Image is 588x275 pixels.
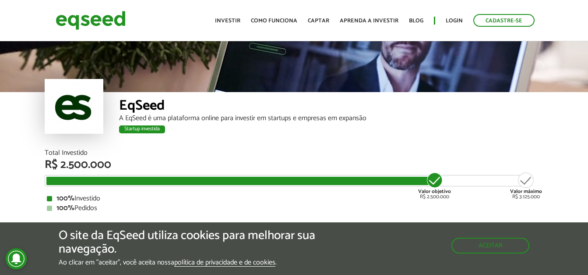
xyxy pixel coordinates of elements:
p: Ao clicar em "aceitar", você aceita nossa . [59,258,341,267]
div: Total Investido [45,150,544,157]
a: Cadastre-se [473,14,535,27]
a: Captar [308,18,329,24]
strong: 100% [56,193,74,204]
div: R$ 2.500.000 [418,171,451,200]
strong: Valor máximo [510,187,542,196]
strong: Valor objetivo [418,187,451,196]
div: Startup investida [119,125,165,133]
a: Aprenda a investir [340,18,398,24]
div: R$ 2.500.000 [45,159,544,171]
a: Login [446,18,463,24]
strong: 100% [56,202,74,214]
h5: O site da EqSeed utiliza cookies para melhorar sua navegação. [59,229,341,256]
img: EqSeed [56,9,126,32]
div: EqSeed [119,99,544,115]
a: Como funciona [251,18,297,24]
a: Investir [215,18,240,24]
a: Blog [409,18,423,24]
div: A EqSeed é uma plataforma online para investir em startups e empresas em expansão [119,115,544,122]
div: Investido [47,195,542,202]
a: política de privacidade e de cookies [174,259,275,267]
div: Pedidos [47,205,542,212]
button: Aceitar [451,238,529,254]
div: R$ 3.125.000 [510,171,542,200]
